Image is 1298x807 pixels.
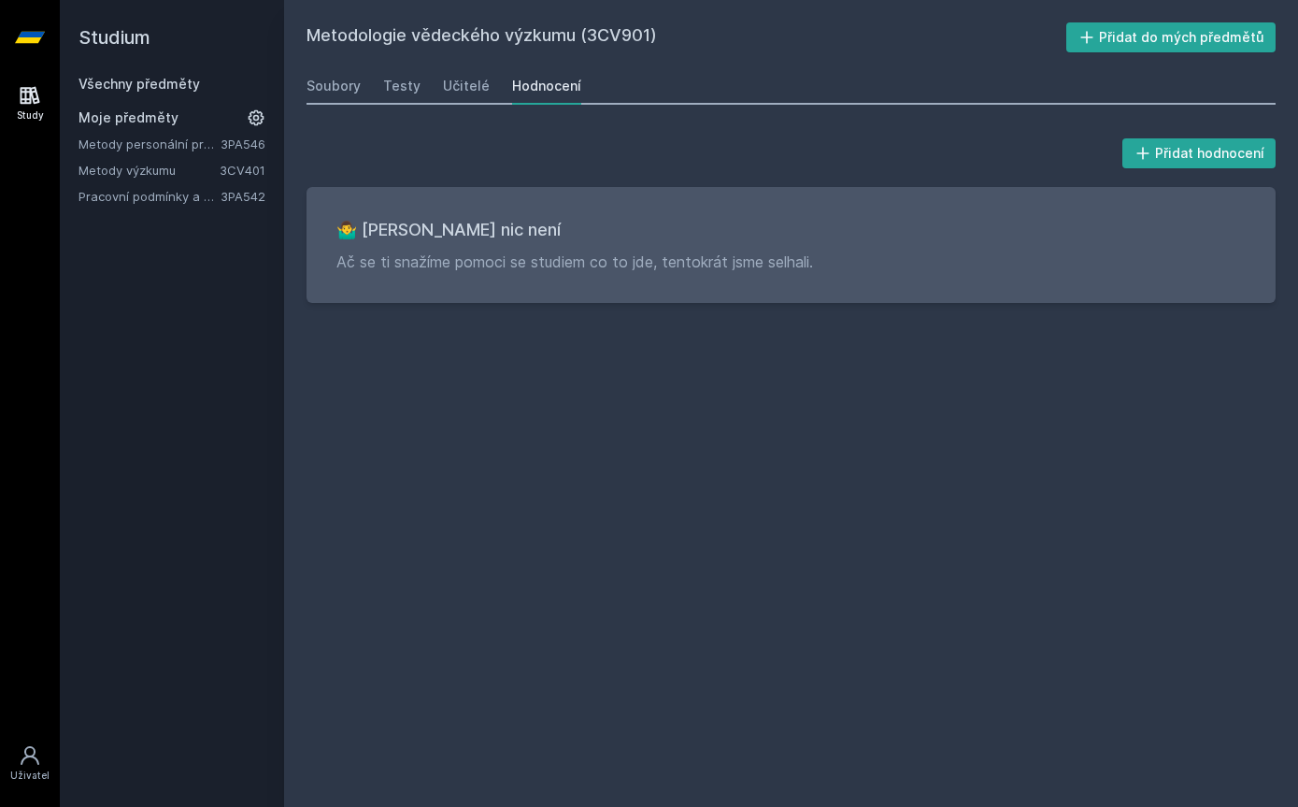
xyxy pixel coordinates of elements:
[17,108,44,122] div: Study
[1066,22,1277,52] button: Přidat do mých předmětů
[383,77,421,95] div: Testy
[307,77,361,95] div: Soubory
[4,735,56,792] a: Uživatel
[10,769,50,783] div: Uživatel
[443,67,490,105] a: Učitelé
[78,76,200,92] a: Všechny předměty
[4,75,56,132] a: Study
[78,161,220,180] a: Metody výzkumu
[78,135,221,153] a: Metody personální práce
[1122,138,1277,168] button: Přidat hodnocení
[512,77,581,95] div: Hodnocení
[307,67,361,105] a: Soubory
[220,163,265,178] a: 3CV401
[383,67,421,105] a: Testy
[307,22,1066,52] h2: Metodologie vědeckého výzkumu (3CV901)
[78,108,178,127] span: Moje předměty
[336,251,1246,273] p: Ač se ti snažíme pomoci se studiem co to jde, tentokrát jsme selhali.
[78,187,221,206] a: Pracovní podmínky a pracovní vztahy
[443,77,490,95] div: Učitelé
[221,137,265,151] a: 3PA546
[221,189,265,204] a: 3PA542
[336,217,1246,243] h3: 🤷‍♂️ [PERSON_NAME] nic není
[512,67,581,105] a: Hodnocení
